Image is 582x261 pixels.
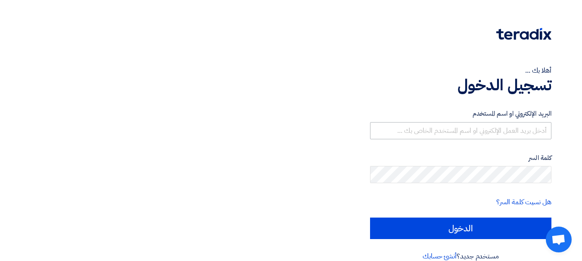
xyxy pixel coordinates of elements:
[370,218,551,239] input: الدخول
[496,197,551,207] a: هل نسيت كلمة السر؟
[496,28,551,40] img: Teradix logo
[370,65,551,76] div: أهلا بك ...
[370,153,551,163] label: كلمة السر
[370,122,551,139] input: أدخل بريد العمل الإلكتروني او اسم المستخدم الخاص بك ...
[370,109,551,119] label: البريد الإلكتروني او اسم المستخدم
[370,76,551,95] h1: تسجيل الدخول
[546,227,572,252] a: Open chat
